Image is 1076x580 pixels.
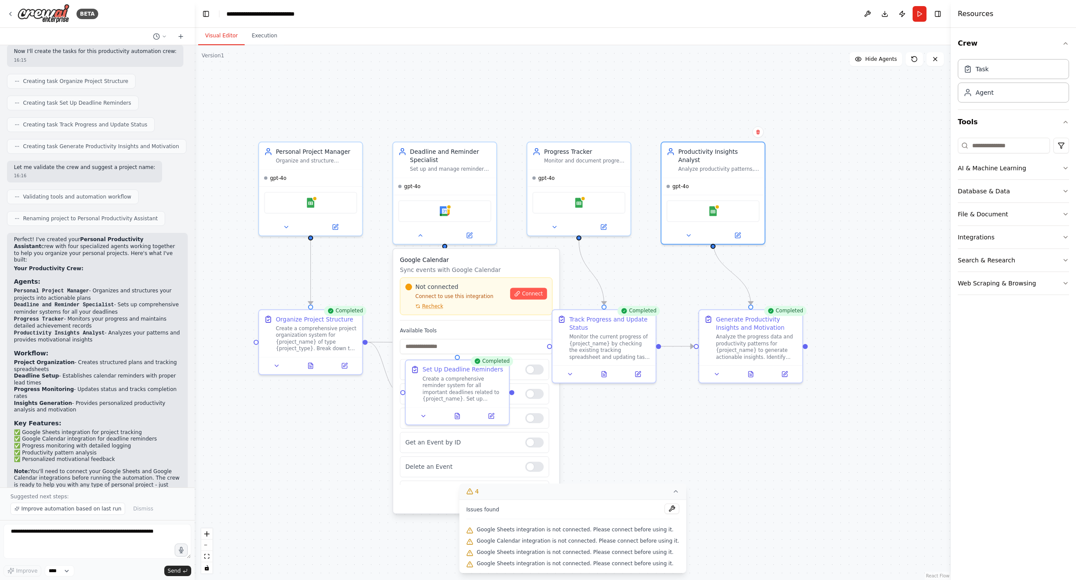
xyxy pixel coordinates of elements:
[958,157,1069,179] button: AI & Machine Learning
[17,4,70,23] img: Logo
[201,551,213,562] button: fit view
[672,183,689,189] span: gpt-4o
[709,241,755,305] g: Edge from e729cd6e-2c69-4eec-93a7-ff021dda4308 to d28eab74-aeb8-4d0b-8572-7711f63fceec
[405,463,518,471] p: Delete an Event
[258,142,363,236] div: Personal Project ManagerOrganize and structure personal projects by creating clear project plans,...
[958,210,1008,219] div: File & Document
[678,166,760,172] div: Analyze productivity patterns, identify trends in goal achievement, and provide actionable insigh...
[958,56,1069,109] div: Crew
[445,230,493,240] button: Open in side panel
[226,10,316,18] nav: breadcrumb
[201,562,213,573] button: toggle interactivity
[958,180,1069,202] button: Database & Data
[698,309,803,384] div: CompletedGenerate Productivity Insights and MotivationAnalyze the progress data and productivity ...
[459,484,686,500] button: 4
[580,222,627,232] button: Open in side panel
[624,369,652,379] button: Open in side panel
[958,226,1069,249] button: Integrations
[976,65,989,73] div: Task
[544,147,625,156] div: Progress Tracker
[23,78,128,85] span: Creating task Organize Project Structure
[14,302,181,315] li: - Sets up comprehensive reminder systems for all your deadlines
[14,236,143,249] strong: Personal Productivity Assistant
[405,303,443,309] button: Recheck
[14,265,83,272] strong: Your Productivity Crew:
[14,429,181,436] li: ✅ Google Sheets integration for project tracking
[538,175,555,181] span: gpt-4o
[770,369,799,379] button: Open in side panel
[405,293,505,299] p: Connect to use this integration
[23,215,158,222] span: Renaming project to Personal Productivity Assistant
[14,400,181,414] li: - Provides personalized productivity analysis and motivation
[201,528,213,540] button: zoom in
[16,567,37,574] span: Improve
[14,456,181,463] li: ✅ Personalized motivational feedback
[976,88,993,97] div: Agent
[14,359,181,373] li: - Creates structured plans and tracking spreadsheets
[410,166,491,172] div: Set up and manage reminders for important deadlines, appointments, and milestones to ensure nothi...
[76,9,98,19] div: BETA
[14,278,40,285] strong: Agents:
[14,236,181,263] p: Perfect! I've created your crew with four specialized agents working together to help you organiz...
[10,503,125,515] button: Improve automation based on last run
[400,327,552,334] label: Available Tools
[405,365,518,374] p: Create an Event
[752,126,764,138] button: Delete node
[306,241,315,305] g: Edge from ae59778d-56b5-4221-bc58-74cf6cc19629 to 26e447de-27c1-40b2-912e-31cb965eede4
[164,566,191,576] button: Send
[258,309,363,375] div: CompletedOrganize Project StructureCreate a comprehensive project organization system for {projec...
[14,57,176,63] div: 16:15
[958,249,1069,272] button: Search & Research
[14,316,181,330] li: - Monitors your progress and maintains detailed achievement records
[569,315,651,332] div: Track Progress and Update Status
[368,338,400,397] g: Edge from 26e447de-27c1-40b2-912e-31cb965eede4 to 340ed735-a5e5-4652-bbcd-1f50de69a4cc
[14,373,181,386] li: - Establishes calendar reminders with proper lead times
[958,233,994,242] div: Integrations
[168,567,181,574] span: Send
[149,31,170,42] button: Switch to previous chat
[14,450,181,457] li: ✅ Productivity pattern analysis
[522,290,543,297] span: Connect
[129,503,157,515] button: Dismiss
[392,142,497,245] div: Deadline and Reminder SpecialistSet up and manage reminders for important deadlines, appointments...
[404,183,421,189] span: gpt-4o
[544,158,625,164] div: Monitor and document progress on personal goals, track completion rates, and maintain detailed re...
[405,390,518,398] p: Update an Event
[410,147,491,164] div: Deadline and Reminder Specialist
[14,420,61,427] strong: Key Features:
[958,31,1069,56] button: Crew
[174,31,188,42] button: Start a new chat
[440,411,475,421] button: View output
[716,315,797,332] div: Generate Productivity Insights and Motivation
[575,241,608,305] g: Edge from c7996ebf-5f69-41a3-8fa0-32d8dcbf5627 to 603357b1-5906-4f31-b808-4deac91c321e
[708,206,718,216] img: Google Sheets
[405,414,518,422] p: List Events
[958,187,1010,196] div: Database & Data
[477,549,674,556] span: Google Sheets integration is not connected. Please connect before using it.
[958,256,1015,265] div: Search & Research
[276,147,357,156] div: Personal Project Manager
[276,315,353,323] div: Organize Project Structure
[415,283,458,291] span: Not connected
[23,143,179,150] span: Creating task Generate Productivity Insights and Motivation
[551,309,656,384] div: CompletedTrack Progress and Update StatusMonitor the current progress of {project_name} by checki...
[958,134,1069,302] div: Tools
[477,560,674,567] span: Google Sheets integration is not connected. Please connect before using it.
[276,325,357,352] div: Create a comprehensive project organization system for {project_name} of type {project_type}. Bre...
[14,172,155,179] div: 16:16
[617,306,660,316] div: Completed
[14,316,64,322] code: Progress Tracker
[958,110,1069,134] button: Tools
[10,493,184,500] p: Suggested next steps:
[14,373,59,379] strong: Deadline Setup
[764,306,807,316] div: Completed
[201,528,213,573] div: React Flow controls
[14,436,181,443] li: ✅ Google Calendar integration for deadline reminders
[400,255,552,264] h3: Google Calendar
[926,573,950,578] a: React Flow attribution
[958,9,993,19] h4: Resources
[958,203,1069,225] button: File & Document
[850,52,902,66] button: Hide Agents
[466,506,499,513] span: Issues found
[569,334,651,361] div: Monitor the current progress of {project_name} by checking the existing tracking spreadsheet and ...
